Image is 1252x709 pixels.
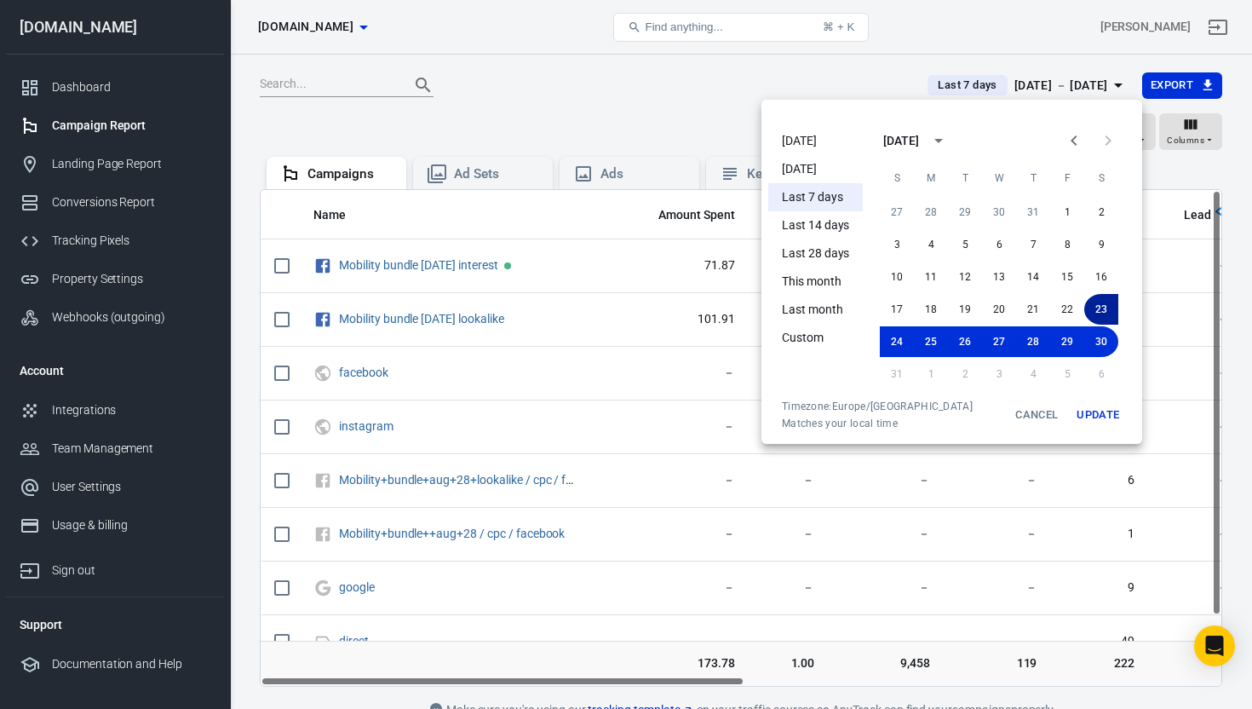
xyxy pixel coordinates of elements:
[1016,229,1050,260] button: 7
[982,262,1016,292] button: 13
[984,161,1014,195] span: Wednesday
[1050,229,1084,260] button: 8
[768,183,863,211] li: Last 7 days
[948,294,982,325] button: 19
[1016,326,1050,357] button: 28
[982,197,1016,228] button: 30
[1084,229,1118,260] button: 9
[1016,294,1050,325] button: 21
[880,294,914,325] button: 17
[882,161,912,195] span: Sunday
[1194,625,1235,666] div: Open Intercom Messenger
[768,127,863,155] li: [DATE]
[916,161,946,195] span: Monday
[1050,197,1084,228] button: 1
[782,417,973,430] span: Matches your local time
[1071,400,1125,430] button: Update
[768,268,863,296] li: This month
[782,400,973,413] div: Timezone: Europe/[GEOGRAPHIC_DATA]
[1009,400,1064,430] button: Cancel
[982,294,1016,325] button: 20
[948,326,982,357] button: 26
[880,326,914,357] button: 24
[768,324,863,352] li: Custom
[768,239,863,268] li: Last 28 days
[880,262,914,292] button: 10
[1052,161,1083,195] span: Friday
[948,262,982,292] button: 12
[1016,262,1050,292] button: 14
[950,161,980,195] span: Tuesday
[924,126,953,155] button: calendar view is open, switch to year view
[1086,161,1117,195] span: Saturday
[1050,262,1084,292] button: 15
[914,326,948,357] button: 25
[1084,326,1118,357] button: 30
[982,326,1016,357] button: 27
[1084,197,1118,228] button: 2
[768,211,863,239] li: Last 14 days
[914,197,948,228] button: 28
[768,296,863,324] li: Last month
[948,229,982,260] button: 5
[880,229,914,260] button: 3
[914,294,948,325] button: 18
[1057,124,1091,158] button: Previous month
[914,229,948,260] button: 4
[1016,197,1050,228] button: 31
[1050,326,1084,357] button: 29
[883,132,919,150] div: [DATE]
[1084,262,1118,292] button: 16
[880,197,914,228] button: 27
[914,262,948,292] button: 11
[1050,294,1084,325] button: 22
[982,229,1016,260] button: 6
[768,155,863,183] li: [DATE]
[1018,161,1048,195] span: Thursday
[948,197,982,228] button: 29
[1084,294,1118,325] button: 23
